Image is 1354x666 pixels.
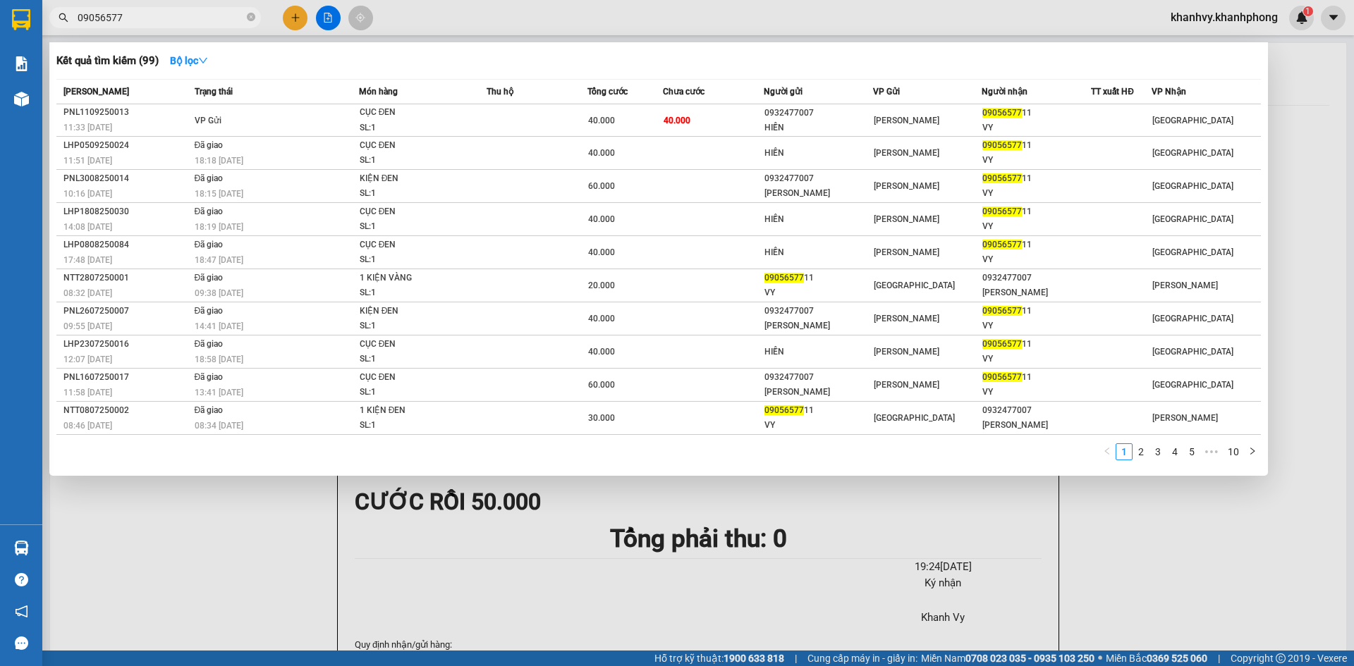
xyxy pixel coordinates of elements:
div: 0932477007 [764,304,872,319]
span: [GEOGRAPHIC_DATA] [1152,181,1233,191]
div: 11 [982,238,1090,252]
span: [GEOGRAPHIC_DATA] [1152,148,1233,158]
li: (c) 2017 [161,67,236,85]
span: Đã giao [195,273,224,283]
span: 09056577 [982,108,1022,118]
span: 12:07 [DATE] [63,354,112,364]
span: 08:32 [DATE] [63,288,112,298]
span: [PERSON_NAME] [874,380,939,390]
span: [PERSON_NAME] [1152,413,1218,423]
span: [PERSON_NAME] [874,148,939,158]
li: 1 [1116,443,1133,460]
span: Món hàng [359,87,398,97]
span: 13:41 [DATE] [195,388,243,397]
span: 40.000 [588,247,615,257]
li: Previous Page [1099,443,1116,460]
span: 40.000 [664,116,690,125]
div: PNL1607250017 [63,370,190,385]
span: 40.000 [588,347,615,357]
div: CỤC ĐEN [360,337,465,352]
span: 14:08 [DATE] [63,222,112,232]
div: 11 [982,370,1090,385]
span: [GEOGRAPHIC_DATA] [1152,314,1233,323]
span: message [15,636,28,650]
div: PNL3008250014 [63,171,190,186]
span: [GEOGRAPHIC_DATA] [1152,347,1233,357]
div: SL: 1 [360,352,465,367]
div: [PERSON_NAME] [764,385,872,400]
span: 09:55 [DATE] [63,321,112,331]
div: HIỀN [764,212,872,227]
span: 18:47 [DATE] [195,255,243,265]
div: HIỀN [764,146,872,161]
div: VY [764,285,872,300]
span: 30.000 [588,413,615,423]
div: CỤC ĐEN [360,370,465,386]
span: Chưa cước [663,87,705,97]
span: Trạng thái [195,87,233,97]
div: VY [982,153,1090,168]
span: 18:58 [DATE] [195,354,243,364]
div: VY [982,319,1090,333]
span: [PERSON_NAME] [874,214,939,224]
div: KIỆN ĐEN [360,171,465,187]
span: 40.000 [588,314,615,323]
span: Đã giao [195,173,224,183]
img: logo.jpg [18,18,88,88]
span: [GEOGRAPHIC_DATA] [1152,116,1233,125]
img: logo.jpg [195,18,229,51]
span: 09056577 [982,306,1022,316]
span: [GEOGRAPHIC_DATA] [1152,247,1233,257]
span: 08:34 [DATE] [195,421,243,431]
div: PNL2607250007 [63,304,190,319]
div: CỤC ĐEN [360,105,465,121]
span: left [1103,447,1111,455]
span: 09056577 [982,240,1022,249]
div: 11 [982,138,1090,153]
span: Đã giao [195,206,224,216]
span: question-circle [15,573,28,586]
div: CỤC ĐEN [360,138,465,154]
div: 11 [764,271,872,285]
span: 10:16 [DATE] [63,189,112,199]
div: 0932477007 [764,171,872,186]
span: [PERSON_NAME] [874,116,939,125]
li: 3 [1149,443,1166,460]
b: BIÊN NHẬN GỬI HÀNG [114,20,159,111]
a: 2 [1133,444,1149,460]
a: 4 [1167,444,1183,460]
span: VP Gửi [195,116,221,125]
div: VY [982,385,1090,400]
div: KIỆN ĐEN [360,304,465,319]
span: [PERSON_NAME] [874,314,939,323]
span: ••• [1200,443,1223,460]
div: [PERSON_NAME] [982,285,1090,300]
div: 0932477007 [764,370,872,385]
span: down [198,56,208,66]
div: PNL1109250013 [63,105,190,120]
div: 11 [982,106,1090,121]
span: Người nhận [982,87,1027,97]
span: Thu hộ [487,87,513,97]
span: 60.000 [588,380,615,390]
div: 1 KIỆN VÀNG [360,271,465,286]
div: SL: 1 [360,285,465,301]
li: 2 [1133,443,1149,460]
span: Đã giao [195,306,224,316]
strong: Bộ lọc [170,55,208,66]
span: TT xuất HĐ [1091,87,1134,97]
button: Bộ lọcdown [159,49,219,72]
div: LHP0808250084 [63,238,190,252]
span: 09056577 [982,339,1022,349]
span: [PERSON_NAME] [1152,280,1218,290]
span: [GEOGRAPHIC_DATA] [1152,380,1233,390]
div: SL: 1 [360,121,465,136]
span: notification [15,605,28,618]
div: CỤC ĐEN [360,238,465,253]
a: 5 [1184,444,1200,460]
div: SL: 1 [360,319,465,334]
div: 1 KIỆN ĐEN [360,403,465,419]
span: 09:38 [DATE] [195,288,243,298]
span: 40.000 [588,148,615,158]
li: 5 [1183,443,1200,460]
